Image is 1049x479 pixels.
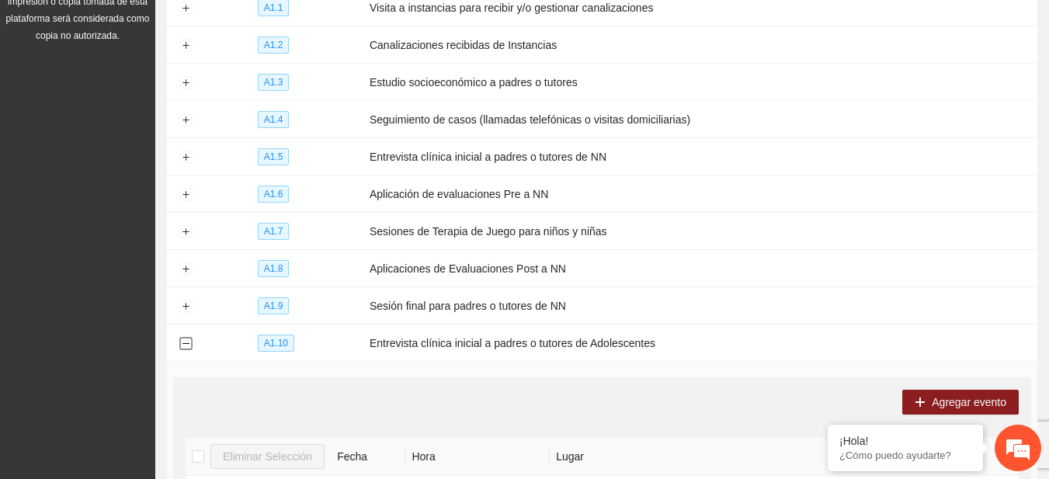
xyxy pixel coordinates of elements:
[363,213,1037,250] td: Sesiones de Terapia de Juego para niños y niñas
[179,77,192,89] button: Expand row
[932,394,1006,411] span: Agregar evento
[255,8,292,45] div: Minimizar ventana de chat en vivo
[550,438,946,476] th: Lugar
[363,325,1037,362] td: Entrevista clínica inicial a padres o tutores de Adolescentes
[839,435,971,447] div: ¡Hola!
[258,260,290,277] span: A1.8
[331,438,405,476] th: Fecha
[258,74,290,91] span: A1.3
[258,111,290,128] span: A1.4
[258,335,294,352] span: A1.10
[363,175,1037,213] td: Aplicación de evaluaciones Pre a NN
[179,226,192,238] button: Expand row
[915,397,926,409] span: plus
[363,101,1037,138] td: Seguimiento de casos (llamadas telefónicas o visitas domiciliarias)
[179,2,192,15] button: Expand row
[179,263,192,276] button: Expand row
[363,64,1037,101] td: Estudio socioeconómico a padres o tutores
[839,449,971,461] p: ¿Cómo puedo ayudarte?
[363,287,1037,325] td: Sesión final para padres o tutores de NN
[81,79,261,99] div: Chatee con nosotros ahora
[90,153,214,310] span: Estamos en línea.
[179,40,192,52] button: Expand row
[902,390,1019,415] button: plusAgregar evento
[179,114,192,127] button: Expand row
[363,250,1037,287] td: Aplicaciones de Evaluaciones Post a NN
[258,36,290,54] span: A1.2
[258,148,290,165] span: A1.5
[179,338,192,350] button: Collapse row
[405,438,550,476] th: Hora
[258,297,290,314] span: A1.9
[210,444,325,469] button: Eliminar Selección
[363,138,1037,175] td: Entrevista clínica inicial a padres o tutores de NN
[258,186,290,203] span: A1.6
[258,223,290,240] span: A1.7
[179,151,192,164] button: Expand row
[8,316,296,370] textarea: Escriba su mensaje y pulse “Intro”
[179,300,192,313] button: Expand row
[179,189,192,201] button: Expand row
[363,26,1037,64] td: Canalizaciones recibidas de Instancias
